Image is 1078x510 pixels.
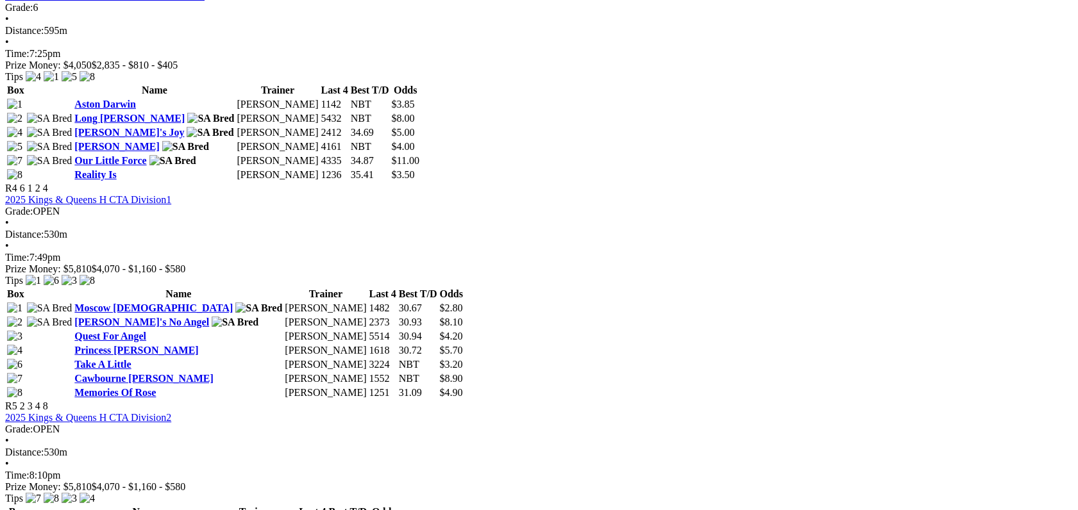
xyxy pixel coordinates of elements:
td: 1236 [321,169,349,181]
a: Aston Darwin [74,99,136,110]
th: Last 4 [368,288,396,300]
span: $4.20 [439,331,462,341]
a: Quest For Angel [74,331,146,341]
img: SA Bred [162,141,209,152]
td: [PERSON_NAME] [284,330,367,343]
span: • [5,217,9,228]
span: $4.00 [392,141,415,152]
div: OPEN [5,206,1073,217]
td: [PERSON_NAME] [284,386,367,399]
div: 530m [5,229,1073,240]
a: [PERSON_NAME]'s No Angel [74,317,209,327]
div: 6 [5,2,1073,13]
span: $2.80 [439,302,462,313]
img: SA Bred [149,155,196,167]
span: Grade: [5,206,33,217]
img: 4 [7,127,22,138]
span: • [5,37,9,47]
span: $8.10 [439,317,462,327]
img: 1 [44,71,59,83]
th: Last 4 [321,84,349,97]
div: 530m [5,447,1073,458]
a: Memories Of Rose [74,387,156,398]
td: NBT [350,112,390,125]
img: SA Bred [187,127,233,138]
span: • [5,435,9,446]
a: 2025 Kings & Queens H CTA Division1 [5,194,171,205]
span: Distance: [5,25,44,36]
a: [PERSON_NAME] [74,141,159,152]
td: [PERSON_NAME] [284,302,367,315]
img: 5 [62,71,77,83]
span: $8.00 [392,113,415,124]
img: 6 [44,275,59,286]
td: [PERSON_NAME] [284,316,367,329]
img: 2 [7,317,22,328]
th: Odds [439,288,463,300]
img: 3 [62,275,77,286]
img: SA Bred [27,141,72,152]
td: NBT [350,98,390,111]
div: 595m [5,25,1073,37]
td: NBT [350,140,390,153]
span: Tips [5,71,23,82]
img: 7 [7,155,22,167]
img: SA Bred [187,113,234,124]
span: $4,070 - $1,160 - $580 [92,481,186,492]
td: 1142 [321,98,349,111]
td: [PERSON_NAME] [236,98,319,111]
a: Reality Is [74,169,116,180]
span: R5 [5,400,17,411]
td: 30.93 [398,316,438,329]
th: Name [74,288,283,300]
td: [PERSON_NAME] [284,344,367,357]
img: 4 [7,345,22,356]
img: 8 [7,169,22,181]
td: 1552 [368,372,396,385]
th: Name [74,84,235,97]
img: 3 [7,331,22,342]
a: Cawbourne [PERSON_NAME] [74,373,213,384]
th: Trainer [284,288,367,300]
img: 8 [80,71,95,83]
a: 2025 Kings & Queens H CTA Division2 [5,412,171,423]
td: NBT [398,372,438,385]
span: $5.00 [392,127,415,138]
img: 8 [44,493,59,504]
img: SA Bred [27,155,72,167]
span: $3.85 [392,99,415,110]
td: 34.87 [350,154,390,167]
img: 6 [7,359,22,370]
img: 2 [7,113,22,124]
span: Distance: [5,447,44,457]
div: 8:10pm [5,470,1073,481]
td: 5432 [321,112,349,125]
span: • [5,240,9,251]
div: 7:25pm [5,48,1073,60]
span: Grade: [5,424,33,434]
img: SA Bred [27,302,72,314]
img: 3 [62,493,77,504]
td: 30.72 [398,344,438,357]
th: Trainer [236,84,319,97]
div: OPEN [5,424,1073,435]
td: [PERSON_NAME] [236,126,319,139]
img: 8 [7,387,22,399]
img: 1 [7,302,22,314]
a: [PERSON_NAME]'s Joy [74,127,184,138]
img: 4 [80,493,95,504]
img: SA Bred [235,302,282,314]
td: 2412 [321,126,349,139]
a: Take A Little [74,359,131,370]
span: $5.70 [439,345,462,356]
td: [PERSON_NAME] [284,358,367,371]
a: Our Little Force [74,155,146,166]
td: 1251 [368,386,396,399]
span: $8.90 [439,373,462,384]
td: 5514 [368,330,396,343]
td: 4335 [321,154,349,167]
td: 1618 [368,344,396,357]
td: [PERSON_NAME] [236,140,319,153]
td: 3224 [368,358,396,371]
span: 2 3 4 8 [20,400,48,411]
